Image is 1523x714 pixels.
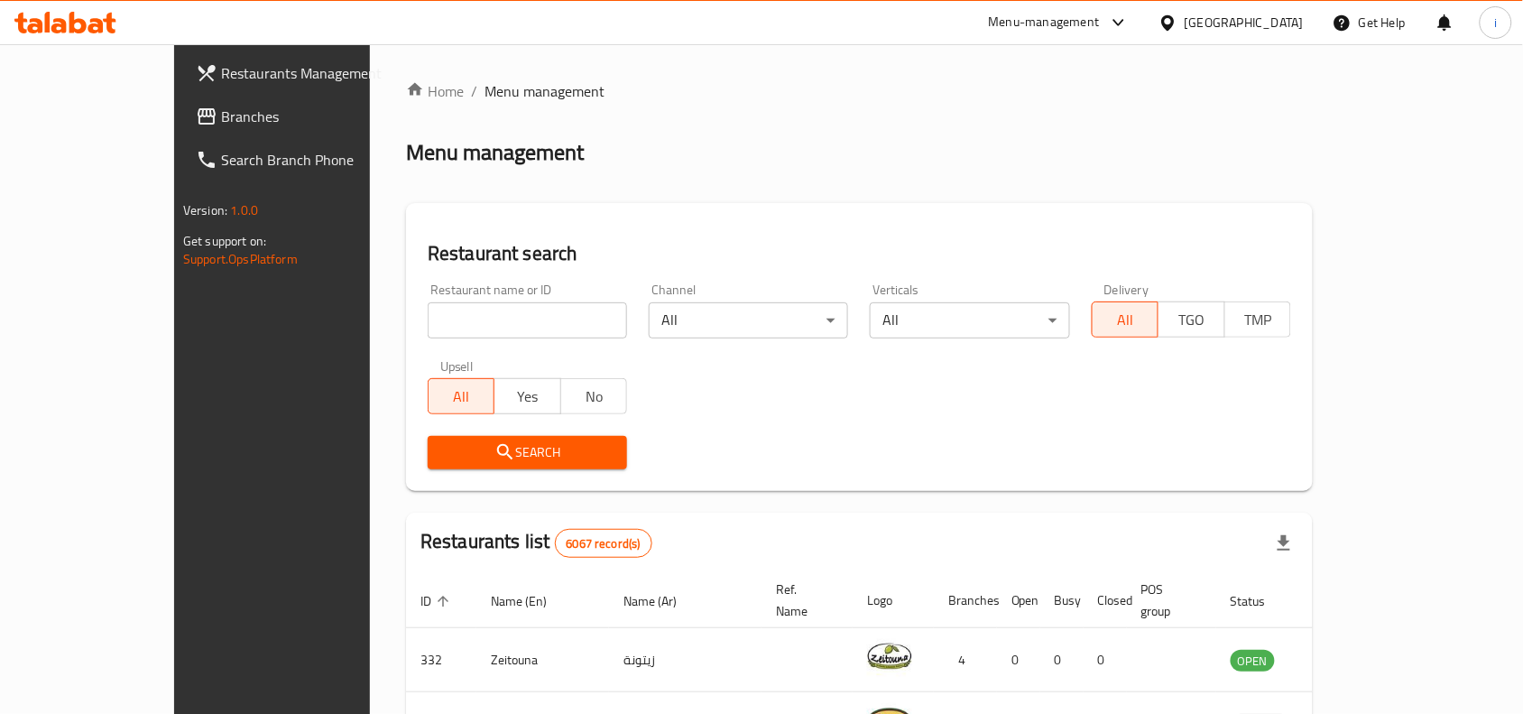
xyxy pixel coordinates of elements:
img: Zeitouna [867,634,912,679]
td: 0 [1040,628,1084,692]
span: TGO [1166,307,1217,333]
button: TGO [1158,301,1224,338]
th: Open [997,573,1040,628]
span: Name (En) [491,590,570,612]
th: Branches [934,573,997,628]
td: زيتونة [609,628,761,692]
div: OPEN [1231,650,1275,672]
span: All [436,384,487,410]
td: 4 [934,628,997,692]
span: 1.0.0 [230,199,258,222]
th: Closed [1084,573,1127,628]
h2: Menu management [406,138,584,167]
span: TMP [1232,307,1284,333]
span: Restaurants Management [221,62,414,84]
div: Export file [1262,522,1306,565]
th: Busy [1040,573,1084,628]
span: Get support on: [183,229,266,253]
td: 0 [1084,628,1127,692]
nav: breadcrumb [406,80,1313,102]
button: Yes [494,378,560,414]
div: All [870,302,1069,338]
button: TMP [1224,301,1291,338]
div: [GEOGRAPHIC_DATA] [1185,13,1304,32]
label: Upsell [440,360,474,373]
td: 0 [997,628,1040,692]
span: Search [442,441,613,464]
span: POS group [1141,579,1195,622]
a: Search Branch Phone [181,138,429,181]
input: Search for restaurant name or ID.. [428,302,627,338]
span: Menu management [485,80,605,102]
span: No [568,384,620,410]
span: 6067 record(s) [556,535,651,552]
span: Version: [183,199,227,222]
a: Branches [181,95,429,138]
button: Search [428,436,627,469]
div: Total records count [555,529,652,558]
a: Support.OpsPlatform [183,247,298,271]
span: Status [1231,590,1289,612]
button: All [428,378,494,414]
span: OPEN [1231,651,1275,672]
div: Menu-management [989,12,1100,33]
div: All [649,302,848,338]
th: Logo [853,573,934,628]
span: All [1100,307,1151,333]
span: Name (Ar) [623,590,700,612]
button: No [560,378,627,414]
a: Restaurants Management [181,51,429,95]
span: ID [420,590,455,612]
li: / [471,80,477,102]
a: Home [406,80,464,102]
td: Zeitouna [476,628,609,692]
td: 332 [406,628,476,692]
h2: Restaurant search [428,240,1291,267]
button: All [1092,301,1158,338]
span: Search Branch Phone [221,149,414,171]
span: Ref. Name [776,579,831,622]
h2: Restaurants list [420,528,652,558]
span: i [1494,13,1497,32]
span: Yes [502,384,553,410]
label: Delivery [1104,283,1149,296]
span: Branches [221,106,414,127]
